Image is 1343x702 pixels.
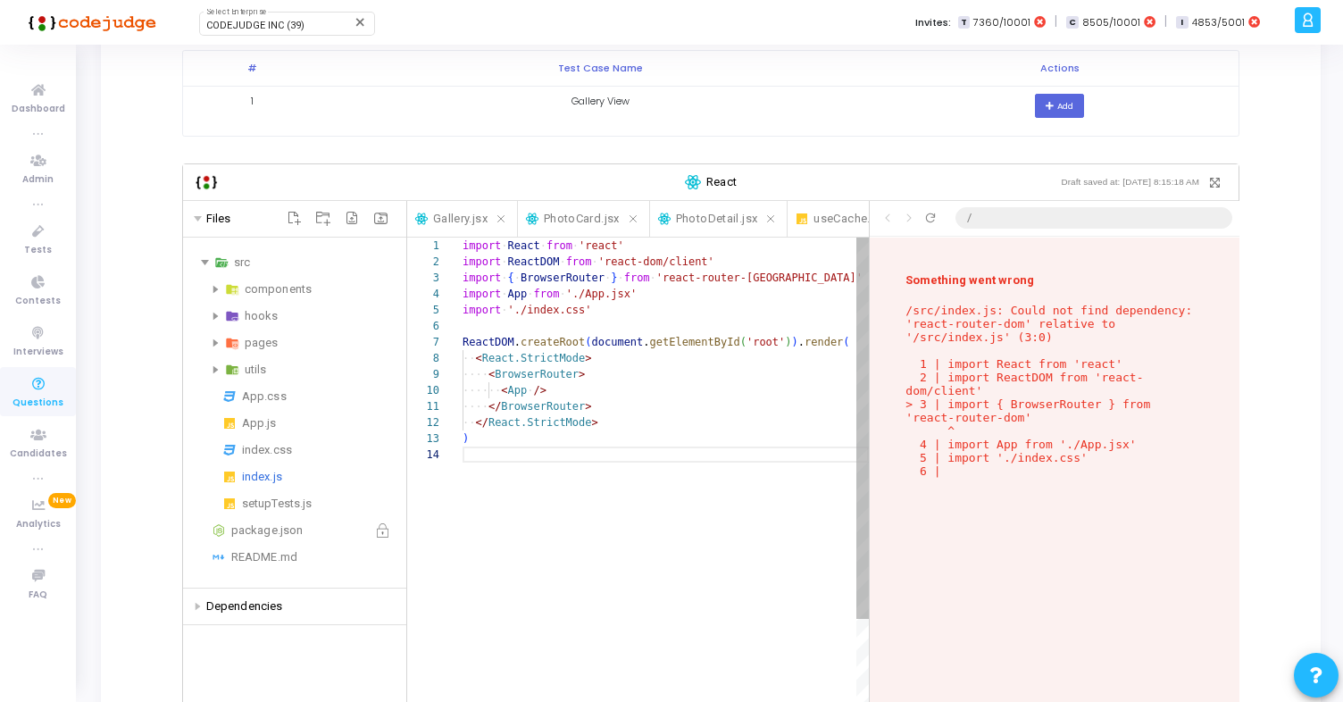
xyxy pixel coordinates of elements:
[245,359,399,380] div: utils
[501,304,507,316] span: ·‌
[475,352,481,364] span: <
[579,368,585,380] span: >
[206,598,282,615] span: Dependencies
[915,15,951,30] label: Invites:
[463,272,501,284] span: import
[463,288,501,300] span: import
[507,255,559,268] span: ReactDOM
[521,336,585,348] span: createRoot
[279,204,309,233] button: Add File
[559,255,565,268] span: ·‌
[463,384,501,397] span: ·‌·‌·‌·‌·‌·‌
[1061,173,1199,191] p: Draft saved at: [DATE] 8:15:18 AM
[231,547,399,568] div: README.md
[501,400,585,413] span: BrowserRouter
[463,336,514,348] span: ReactDOM
[245,332,399,354] div: pages
[407,414,439,430] div: 12
[1176,16,1188,29] span: I
[407,302,439,318] div: 5
[13,396,63,411] span: Questions
[920,211,941,225] button: Refresh page
[684,173,702,191] img: react.svg
[222,440,237,460] img: css.svg
[973,15,1030,30] span: 7360/10001
[407,286,439,302] div: 4
[463,400,488,413] span: ·‌·‌·‌·‌
[214,253,229,272] img: folder-src-open.svg
[242,439,399,461] div: index.css
[656,272,863,284] span: 'react-router-[GEOGRAPHIC_DATA]'
[22,172,54,188] span: Admin
[521,272,605,284] span: BrowserRouter
[880,51,1239,86] th: Actions
[572,239,579,252] span: ·‌
[813,209,880,230] span: useCache.js
[407,430,439,447] div: 13
[1066,16,1078,29] span: C
[706,173,737,191] span: React
[527,384,533,397] span: ·‌
[245,279,399,300] div: components
[242,413,399,434] div: App.js
[605,272,611,284] span: ·‌
[407,254,439,270] div: 2
[805,336,843,348] span: render
[495,368,579,380] span: BrowserRouter
[507,288,527,300] span: App
[463,368,488,380] span: ·‌·‌·‌·‌
[488,368,495,380] span: <
[649,272,655,284] span: ·‌
[1192,15,1245,30] span: 4853/5001
[533,384,546,397] span: />
[321,86,880,125] td: Gallery View
[514,272,521,284] span: ·‌
[407,238,439,254] div: 1
[12,102,65,117] span: Dashboard
[366,204,396,233] button: Upload Folder
[433,209,488,230] span: Gallery.jsx
[407,382,439,398] div: 10
[463,352,475,364] span: ·‌·‌
[585,352,591,364] span: >
[481,352,585,364] span: React.StrictMode
[565,288,636,300] span: './App.jsx'
[507,239,539,252] span: React
[544,209,620,230] span: PhotoCard.jsx
[29,588,47,603] span: FAQ
[611,272,617,284] span: }
[740,336,747,348] span: (
[242,386,399,407] div: App.css
[546,239,572,252] span: from
[527,288,533,300] span: ·‌
[463,304,501,316] span: import
[463,239,501,252] span: import
[407,350,439,366] div: 8
[676,209,758,230] span: PhotoDetail.jsx
[242,493,399,514] div: setupTests.js
[338,204,367,233] button: Upload File
[463,432,469,445] span: )
[225,360,239,380] img: folder-utils.svg
[407,398,439,414] div: 11
[623,272,649,284] span: from
[414,209,429,229] img: react.svg
[565,255,591,268] span: from
[222,494,237,514] img: javascript.svg
[788,201,910,237] button: useCache.js
[24,243,52,258] span: Tests
[407,201,518,237] button: Gallery.jsx
[905,304,1204,478] p: /src/index.js: Could not find dependency: 'react-router-dom' relative to '/src/index.js' (3:0) 1 ...
[222,387,237,406] img: css.svg
[598,255,714,268] span: 'react-dom/client'
[898,211,920,225] button: Go forward one page
[22,4,156,40] img: logo
[183,86,321,125] td: 1
[501,272,507,284] span: ·‌
[225,333,239,353] img: folder-views.svg
[579,239,624,252] span: 'react'
[958,16,970,29] span: T
[225,280,239,299] img: folder-components.svg
[222,414,237,433] img: javascript.svg
[212,521,226,540] img: nodejs.svg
